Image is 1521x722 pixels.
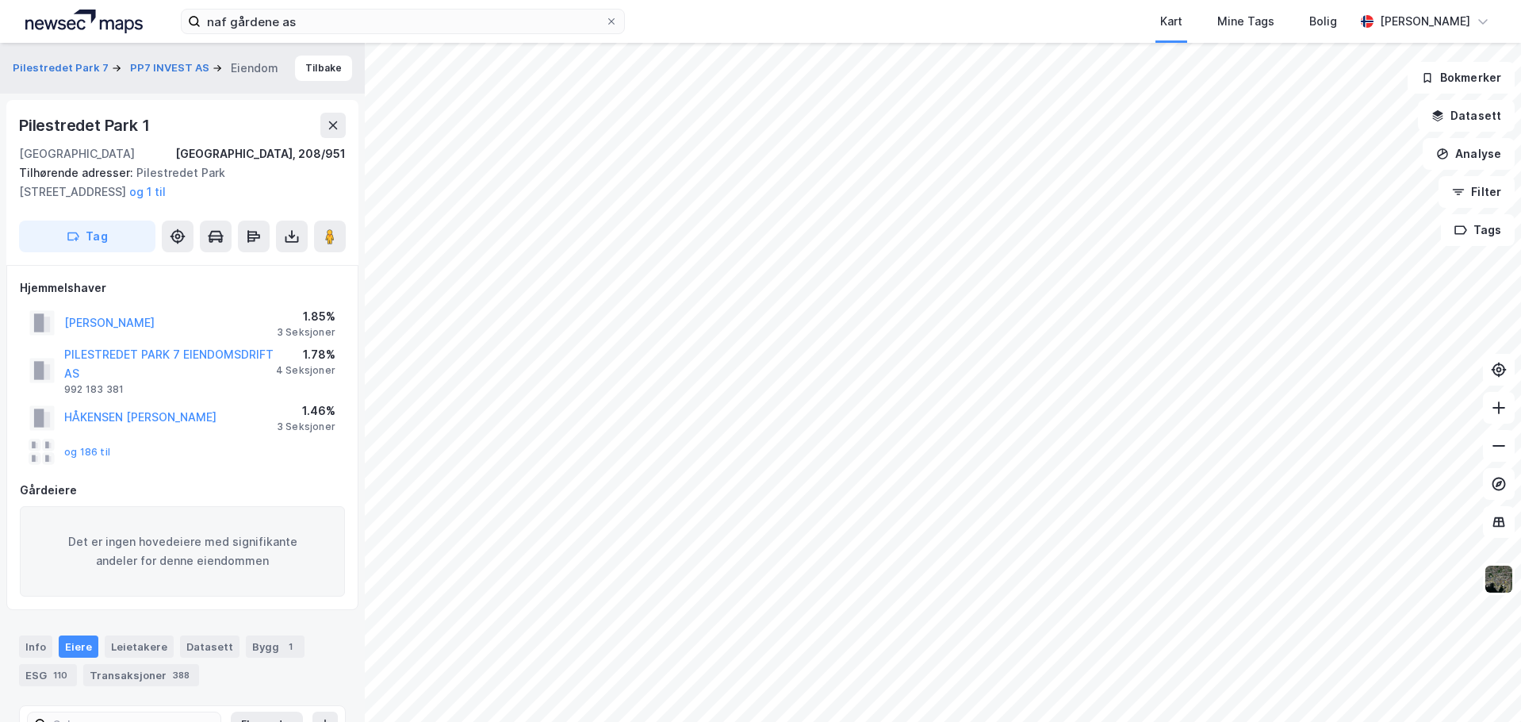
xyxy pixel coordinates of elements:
[19,163,333,202] div: Pilestredet Park [STREET_ADDRESS]
[20,278,345,298] div: Hjemmelshaver
[1380,12,1470,31] div: [PERSON_NAME]
[201,10,605,33] input: Søk på adresse, matrikkel, gårdeiere, leietakere eller personer
[180,636,239,658] div: Datasett
[20,481,345,500] div: Gårdeiere
[1423,138,1515,170] button: Analyse
[59,636,98,658] div: Eiere
[170,667,193,683] div: 388
[50,667,71,683] div: 110
[1439,176,1515,208] button: Filter
[246,636,305,658] div: Bygg
[19,664,77,686] div: ESG
[295,56,352,81] button: Tilbake
[83,664,199,686] div: Transaksjoner
[19,166,136,179] span: Tilhørende adresser:
[282,639,298,655] div: 1
[19,144,135,163] div: [GEOGRAPHIC_DATA]
[105,636,174,658] div: Leietakere
[25,10,143,33] img: logo.a4113a55bc3d86da70a041830d287a7e.svg
[20,506,345,597] div: Det er ingen hovedeiere med signifikante andeler for denne eiendommen
[13,60,112,76] button: Pilestredet Park 7
[1418,100,1515,132] button: Datasett
[64,383,124,396] div: 992 183 381
[175,144,346,163] div: [GEOGRAPHIC_DATA], 208/951
[1484,564,1514,594] img: 9k=
[276,345,335,364] div: 1.78%
[277,401,335,421] div: 1.46%
[1160,12,1182,31] div: Kart
[19,221,155,252] button: Tag
[1408,62,1515,94] button: Bokmerker
[1441,214,1515,246] button: Tags
[1309,12,1337,31] div: Bolig
[277,307,335,326] div: 1.85%
[19,113,152,138] div: Pilestredet Park 1
[130,60,213,76] button: PP7 INVEST AS
[1217,12,1274,31] div: Mine Tags
[19,636,52,658] div: Info
[277,421,335,433] div: 3 Seksjoner
[277,326,335,339] div: 3 Seksjoner
[276,364,335,377] div: 4 Seksjoner
[231,59,278,78] div: Eiendom
[1442,646,1521,722] iframe: Chat Widget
